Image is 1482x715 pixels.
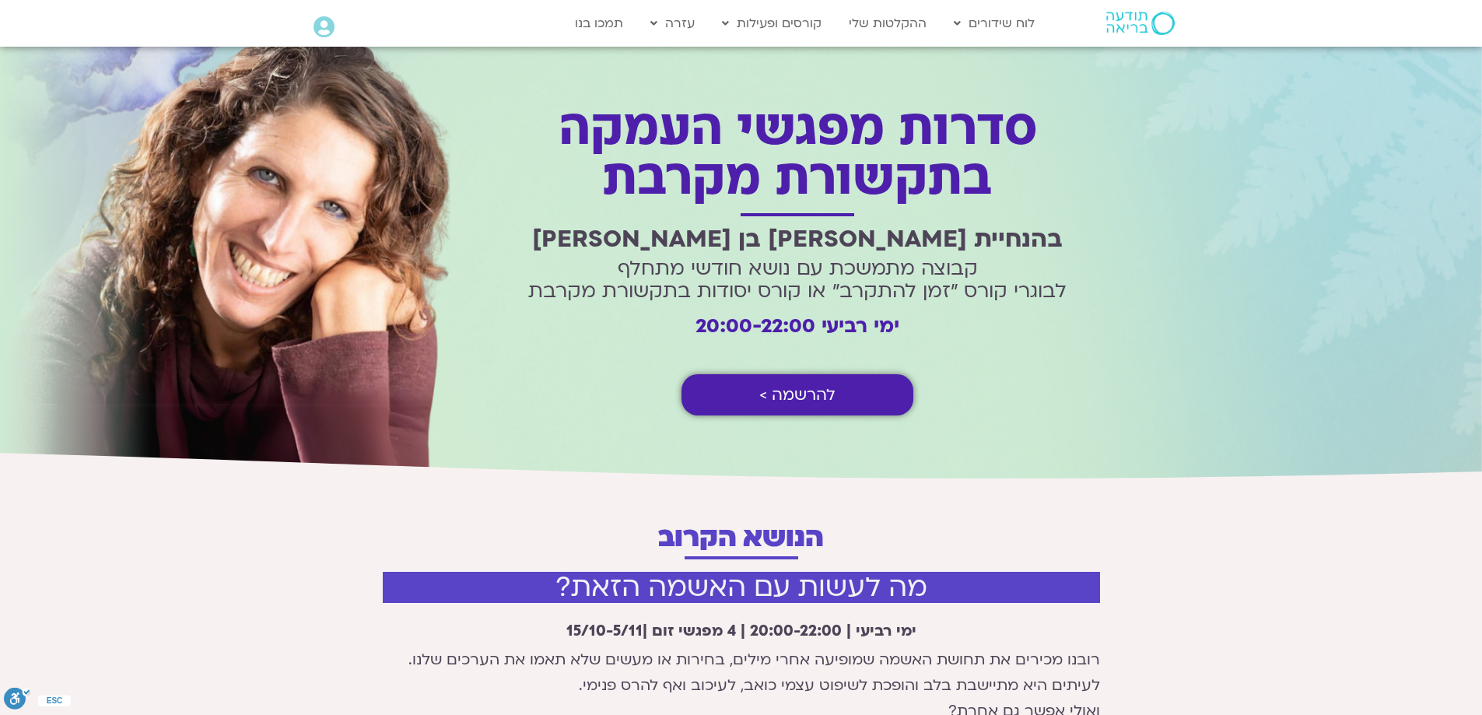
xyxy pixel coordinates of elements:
[695,313,899,339] strong: ימי רביעי 20:00-22:00
[841,9,934,38] a: ההקלטות שלי
[759,386,836,404] span: להרשמה >
[521,258,1074,303] h2: קבוצה מתמשכת עם נושא חודשי מתחלף לבוגרי קורס ״זמן להתקרב״ או קורס יסודות בתקשורת מקרבת
[337,524,1146,552] h2: הנושא הקרוב
[567,9,631,38] a: תמכו בנו
[521,226,1074,253] h2: בהנחיית [PERSON_NAME] בן [PERSON_NAME]
[521,104,1074,204] h1: סדרות מפגשי העמקה בתקשורת מקרבת
[714,9,829,38] a: קורסים ופעילות
[946,9,1042,38] a: לוח שידורים
[643,9,702,38] a: עזרה
[383,572,1100,603] h2: מה לעשות עם האשמה הזאת?
[1106,12,1175,35] img: תודעה בריאה
[566,621,643,641] span: 15/10-5/11
[681,374,913,415] a: להרשמה >
[566,621,916,641] strong: ימי רביעי | 20:00-22:00 | 4 מפגשי זום |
